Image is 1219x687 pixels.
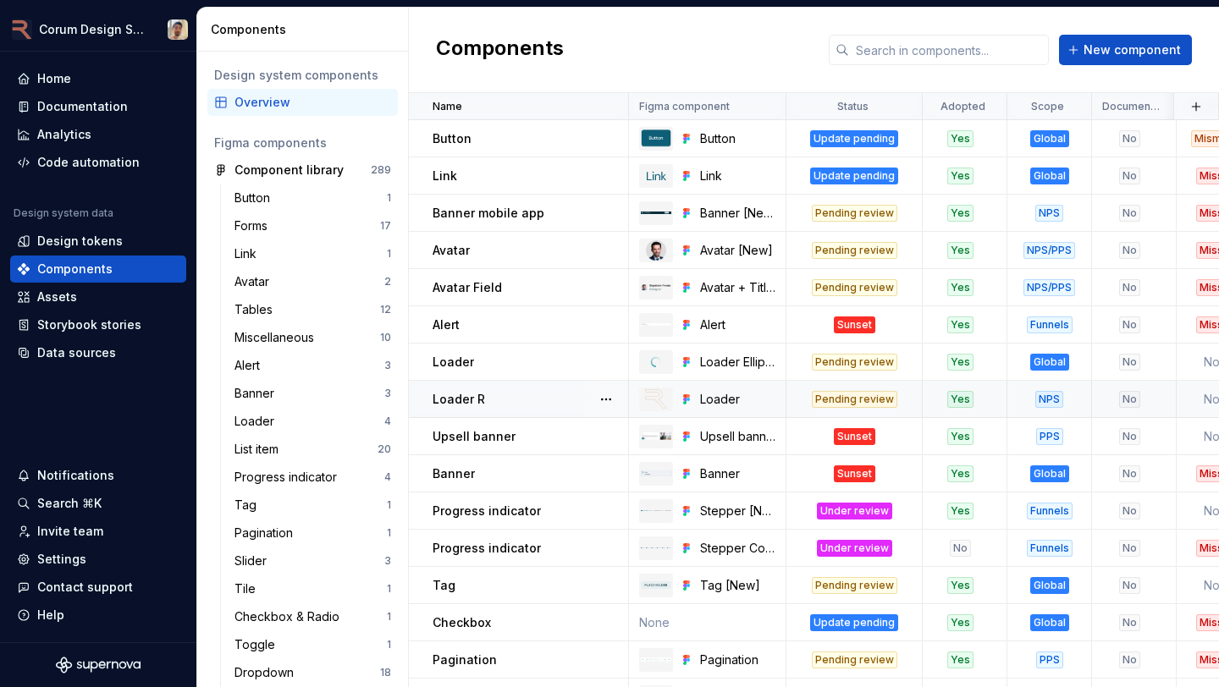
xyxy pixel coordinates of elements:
[37,467,114,484] div: Notifications
[234,301,279,318] div: Tables
[700,540,775,557] div: Stepper Component
[849,35,1049,65] input: Search in components...
[10,518,186,545] a: Invite team
[433,100,462,113] p: Name
[837,100,869,113] p: Status
[1030,465,1069,482] div: Global
[228,436,398,463] a: List item20
[384,554,391,568] div: 3
[234,94,391,111] div: Overview
[1027,540,1073,557] div: Funnels
[234,413,281,430] div: Loader
[228,184,398,212] a: Button1
[234,441,285,458] div: List item
[1119,540,1140,557] div: No
[433,130,472,147] p: Button
[646,166,667,186] img: Link
[234,664,301,681] div: Dropdown
[387,498,391,512] div: 1
[1119,577,1140,594] div: No
[37,126,91,143] div: Analytics
[37,98,128,115] div: Documentation
[700,279,775,296] div: Avatar + Title [New]
[810,130,898,147] div: Update pending
[700,354,775,371] div: Loader Ellipse
[433,205,544,222] p: Banner mobile app
[37,70,71,87] div: Home
[37,316,141,333] div: Storybook stories
[387,247,391,261] div: 1
[940,100,985,113] p: Adopted
[1119,168,1140,184] div: No
[10,149,186,176] a: Code automation
[387,526,391,540] div: 1
[812,242,897,259] div: Pending review
[234,162,344,179] div: Component library
[812,354,897,371] div: Pending review
[947,205,974,222] div: Yes
[812,205,897,222] div: Pending review
[228,519,398,547] a: Pagination1
[234,357,267,374] div: Alert
[812,391,897,408] div: Pending review
[641,581,671,589] img: Tag [New]
[1030,168,1069,184] div: Global
[384,359,391,372] div: 3
[228,352,398,379] a: Alert3
[234,469,344,486] div: Progress indicator
[228,324,398,351] a: Miscellaneous10
[817,503,892,519] div: Under review
[228,408,398,435] a: Loader4
[1036,651,1063,668] div: PPS
[214,135,391,151] div: Figma components
[1119,279,1140,296] div: No
[1023,242,1075,259] div: NPS/PPS
[1035,391,1063,408] div: NPS
[380,303,391,316] div: 12
[228,659,398,686] a: Dropdown18
[1119,316,1140,333] div: No
[228,268,398,295] a: Avatar2
[700,205,775,222] div: Banner [New]
[641,547,671,548] img: Stepper Component
[387,610,391,624] div: 1
[10,602,186,629] button: Help
[947,279,974,296] div: Yes
[947,614,974,631] div: Yes
[433,391,485,408] p: Loader R
[37,495,102,512] div: Search ⌘K
[1027,316,1073,333] div: Funnels
[834,465,875,482] div: Sunset
[234,273,276,290] div: Avatar
[10,228,186,255] a: Design tokens
[700,465,775,482] div: Banner
[433,614,491,631] p: Checkbox
[228,631,398,658] a: Toggle1
[947,168,974,184] div: Yes
[641,212,671,215] img: Banner [New]
[380,331,391,344] div: 10
[228,575,398,602] a: Tile1
[384,275,391,289] div: 2
[700,168,775,184] div: Link
[228,547,398,574] a: Slider3
[834,316,875,333] div: Sunset
[234,329,321,346] div: Miscellaneous
[834,428,875,445] div: Sunset
[641,323,671,326] img: Alert
[812,279,897,296] div: Pending review
[384,415,391,428] div: 4
[950,540,971,557] div: No
[700,130,775,147] div: Button
[1119,503,1140,519] div: No
[700,577,775,594] div: Tag [New]
[384,387,391,400] div: 3
[10,121,186,148] a: Analytics
[234,525,300,541] div: Pagination
[1035,205,1063,222] div: NPS
[1030,130,1069,147] div: Global
[1030,614,1069,631] div: Global
[646,352,666,372] img: Loader Ellipse
[37,551,86,568] div: Settings
[433,540,541,557] p: Progress indicator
